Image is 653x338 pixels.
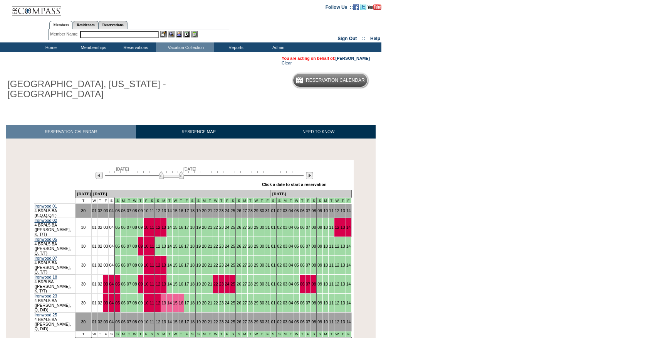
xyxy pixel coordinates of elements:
[109,282,114,286] a: 04
[35,204,57,208] a: Ironwood 01
[121,208,126,213] a: 06
[185,244,189,248] a: 17
[261,125,376,139] a: NEED TO KNOW
[265,208,270,213] a: 31
[115,282,120,286] a: 05
[144,244,149,248] a: 10
[96,172,103,179] img: Previous
[202,208,206,213] a: 20
[179,208,183,213] a: 16
[104,225,108,230] a: 03
[208,244,212,248] a: 21
[138,208,143,213] a: 09
[133,208,137,213] a: 08
[260,282,264,286] a: 30
[138,301,143,305] a: 09
[133,282,137,286] a: 08
[317,282,322,286] a: 09
[161,225,166,230] a: 13
[92,301,97,305] a: 01
[92,225,97,230] a: 01
[329,282,334,286] a: 11
[173,244,178,248] a: 15
[127,208,131,213] a: 07
[138,282,143,286] a: 09
[161,244,166,248] a: 13
[190,208,195,213] a: 18
[311,244,316,248] a: 08
[230,225,235,230] a: 25
[219,208,224,213] a: 23
[248,244,253,248] a: 28
[335,263,339,267] a: 12
[81,225,86,230] a: 30
[167,301,172,305] a: 14
[208,263,212,267] a: 21
[289,282,293,286] a: 04
[248,263,253,267] a: 28
[271,208,275,213] a: 01
[92,244,97,248] a: 01
[173,301,178,305] a: 15
[185,208,189,213] a: 17
[213,263,218,267] a: 22
[213,282,218,286] a: 22
[341,244,345,248] a: 13
[353,4,359,10] img: Become our fan on Facebook
[230,244,235,248] a: 25
[73,21,99,29] a: Residences
[161,208,166,213] a: 13
[213,301,218,305] a: 22
[6,125,136,139] a: RESERVATION CALENDAR
[176,31,182,37] img: Impersonate
[167,208,172,213] a: 14
[237,208,241,213] a: 26
[219,263,224,267] a: 23
[136,125,262,139] a: RESIDENCE MAP
[294,208,299,213] a: 05
[237,225,241,230] a: 26
[29,42,71,52] td: Home
[306,244,311,248] a: 07
[196,244,201,248] a: 19
[323,244,328,248] a: 10
[225,263,230,267] a: 24
[149,301,154,305] a: 11
[237,244,241,248] a: 26
[109,208,114,213] a: 04
[329,244,334,248] a: 11
[149,282,154,286] a: 11
[196,208,201,213] a: 19
[144,282,149,286] a: 10
[127,244,131,248] a: 07
[317,244,322,248] a: 09
[300,244,305,248] a: 06
[230,208,235,213] a: 25
[271,225,275,230] a: 01
[104,208,108,213] a: 03
[294,282,299,286] a: 05
[300,225,305,230] a: 06
[225,225,230,230] a: 24
[161,282,166,286] a: 13
[335,208,339,213] a: 12
[98,225,102,230] a: 02
[196,225,201,230] a: 19
[306,263,311,267] a: 07
[230,282,235,286] a: 25
[202,244,206,248] a: 20
[282,61,292,65] a: Clear
[144,208,149,213] a: 10
[277,263,282,267] a: 02
[277,301,282,305] a: 02
[115,263,120,267] a: 05
[341,208,345,213] a: 13
[230,301,235,305] a: 25
[311,208,316,213] a: 08
[196,301,201,305] a: 19
[254,282,259,286] a: 29
[265,263,270,267] a: 31
[237,263,241,267] a: 26
[92,263,97,267] a: 01
[121,301,126,305] a: 06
